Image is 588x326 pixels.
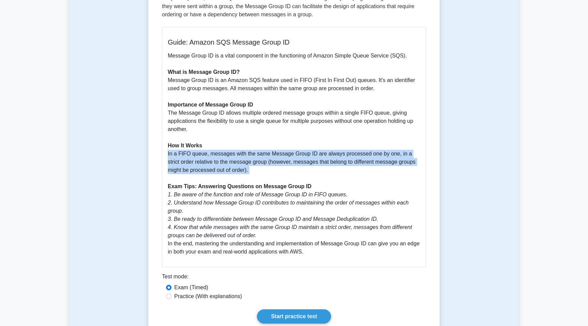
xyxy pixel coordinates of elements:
[168,52,420,256] p: Message Group ID is a vital component in the functioning of Amazon Simple Queue Service (SQS). Me...
[168,38,420,46] h5: Guide: Amazon SQS Message Group ID
[168,200,409,214] i: 2. Understand how Message Group ID contributes to maintaining the order of messages within each g...
[174,283,208,292] label: Exam (Timed)
[168,216,378,222] i: 3. Be ready to differentiate between Message Group ID and Message Deduplication ID.
[174,292,242,300] label: Practice (With explanations)
[162,273,426,283] div: Test mode:
[168,192,347,197] i: 1. Be aware of the function and role of Message Group ID in FIFO queues.
[257,309,331,324] a: Start practice test
[168,143,202,148] b: How It Works
[168,183,311,189] b: Exam Tips: Answering Questions on Message Group ID
[168,102,253,108] b: Importance of Message Group ID
[168,224,412,238] i: 4. Know that while messages with the same Group ID maintain a strict order, messages from differe...
[168,69,240,75] b: What is Message Group ID?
